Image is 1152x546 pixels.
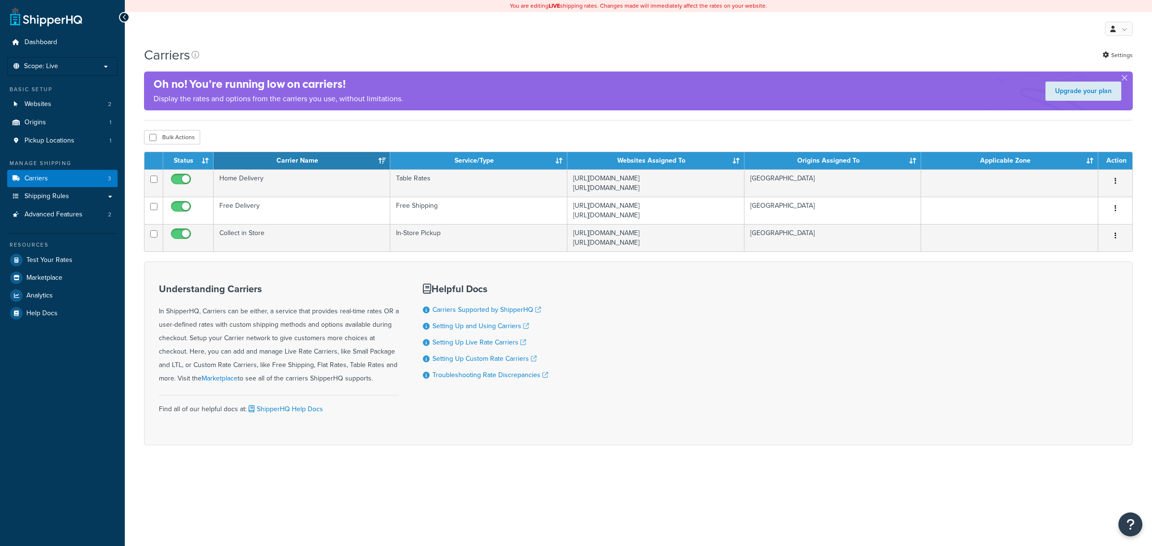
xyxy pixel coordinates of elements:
span: Advanced Features [24,211,83,219]
td: Table Rates [390,169,567,197]
a: Marketplace [7,269,118,286]
td: Free Delivery [214,197,391,224]
a: Dashboard [7,34,118,51]
a: Carriers Supported by ShipperHQ [432,305,541,315]
td: [URL][DOMAIN_NAME] [URL][DOMAIN_NAME] [567,224,744,251]
th: Action [1098,152,1132,169]
span: Shipping Rules [24,192,69,201]
span: Dashboard [24,38,57,47]
td: Collect in Store [214,224,391,251]
li: Pickup Locations [7,132,118,150]
h4: Oh no! You’re running low on carriers! [154,76,403,92]
td: [GEOGRAPHIC_DATA] [744,197,922,224]
a: Upgrade your plan [1045,82,1121,101]
span: Marketplace [26,274,62,282]
div: Find all of our helpful docs at: [159,395,399,416]
th: Carrier Name: activate to sort column ascending [214,152,391,169]
a: Marketplace [202,373,238,383]
td: Home Delivery [214,169,391,197]
span: 1 [109,119,111,127]
a: ShipperHQ Home [10,7,82,26]
a: ShipperHQ Help Docs [247,404,323,414]
a: Pickup Locations 1 [7,132,118,150]
li: Advanced Features [7,206,118,224]
div: Manage Shipping [7,159,118,167]
td: In-Store Pickup [390,224,567,251]
button: Open Resource Center [1118,512,1142,536]
p: Display the rates and options from the carriers you use, without limitations. [154,92,403,106]
a: Test Your Rates [7,251,118,269]
th: Status: activate to sort column ascending [163,152,213,169]
th: Applicable Zone: activate to sort column ascending [921,152,1098,169]
a: Advanced Features 2 [7,206,118,224]
a: Analytics [7,287,118,304]
button: Bulk Actions [144,130,200,144]
td: Free Shipping [390,197,567,224]
td: [URL][DOMAIN_NAME] [URL][DOMAIN_NAME] [567,197,744,224]
h3: Understanding Carriers [159,284,399,294]
span: 1 [109,137,111,145]
span: Test Your Rates [26,256,72,264]
a: Settings [1103,48,1133,62]
b: LIVE [549,1,560,10]
th: Service/Type: activate to sort column ascending [390,152,567,169]
a: Origins 1 [7,114,118,131]
th: Websites Assigned To: activate to sort column ascending [567,152,744,169]
a: Help Docs [7,305,118,322]
a: Websites 2 [7,95,118,113]
a: Shipping Rules [7,188,118,205]
div: In ShipperHQ, Carriers can be either, a service that provides real-time rates OR a user-defined r... [159,284,399,385]
td: [URL][DOMAIN_NAME] [URL][DOMAIN_NAME] [567,169,744,197]
span: 2 [108,100,111,108]
a: Setting Up Custom Rate Carriers [432,354,537,364]
td: [GEOGRAPHIC_DATA] [744,169,922,197]
div: Basic Setup [7,85,118,94]
span: Analytics [26,292,53,300]
span: 2 [108,211,111,219]
span: 3 [108,175,111,183]
span: Carriers [24,175,48,183]
span: Scope: Live [24,62,58,71]
a: Troubleshooting Rate Discrepancies [432,370,548,380]
li: Origins [7,114,118,131]
th: Origins Assigned To: activate to sort column ascending [744,152,922,169]
td: [GEOGRAPHIC_DATA] [744,224,922,251]
span: Origins [24,119,46,127]
a: Setting Up Live Rate Carriers [432,337,526,347]
h1: Carriers [144,46,190,64]
a: Setting Up and Using Carriers [432,321,529,331]
h3: Helpful Docs [423,284,548,294]
li: Websites [7,95,118,113]
span: Pickup Locations [24,137,74,145]
span: Help Docs [26,309,58,318]
div: Resources [7,241,118,249]
li: Carriers [7,170,118,188]
span: Websites [24,100,51,108]
a: Carriers 3 [7,170,118,188]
